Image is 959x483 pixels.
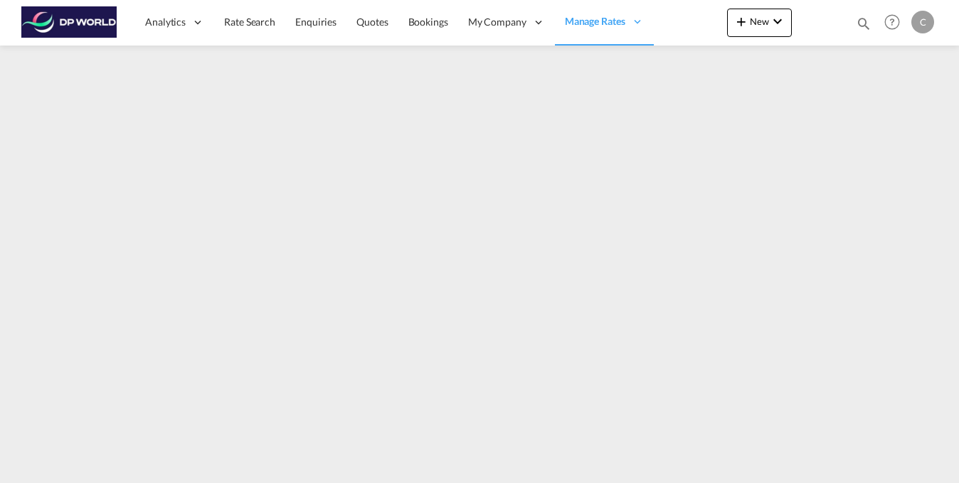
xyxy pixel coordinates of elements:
md-icon: icon-chevron-down [769,13,786,30]
span: Analytics [145,15,186,29]
span: Manage Rates [565,14,625,28]
span: Bookings [408,16,448,28]
span: Help [880,10,904,34]
div: Help [880,10,911,36]
img: c08ca190194411f088ed0f3ba295208c.png [21,6,117,38]
div: C [911,11,934,33]
span: My Company [468,15,526,29]
span: New [733,16,786,27]
span: Rate Search [224,16,275,28]
span: Quotes [356,16,388,28]
span: Enquiries [295,16,337,28]
button: icon-plus 400-fgNewicon-chevron-down [727,9,792,37]
div: icon-magnify [856,16,871,37]
md-icon: icon-plus 400-fg [733,13,750,30]
md-icon: icon-magnify [856,16,871,31]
